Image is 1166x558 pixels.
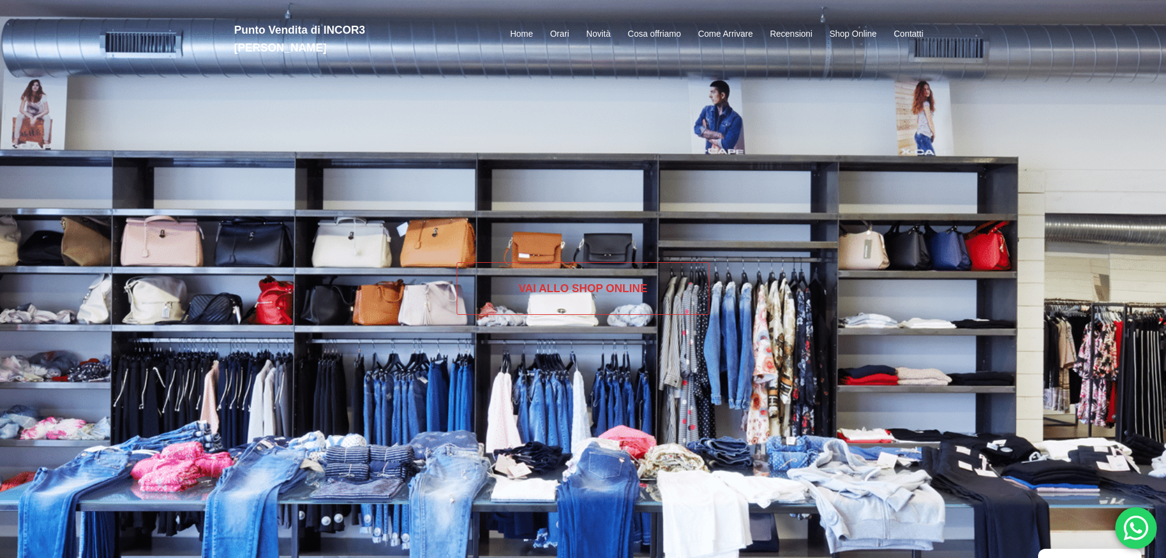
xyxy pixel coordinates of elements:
a: Come Arrivare [698,27,752,42]
a: Home [510,27,533,42]
a: Orari [550,27,569,42]
a: Cosa offriamo [628,27,681,42]
a: Recensioni [770,27,812,42]
a: Vai allo SHOP ONLINE [457,262,709,315]
div: 'Hai [1115,507,1157,549]
a: Contatti [894,27,923,42]
a: Novità [586,27,611,42]
a: Shop Online [829,27,876,42]
h2: Punto Vendita di INCOR3 [PERSON_NAME] [234,21,455,57]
